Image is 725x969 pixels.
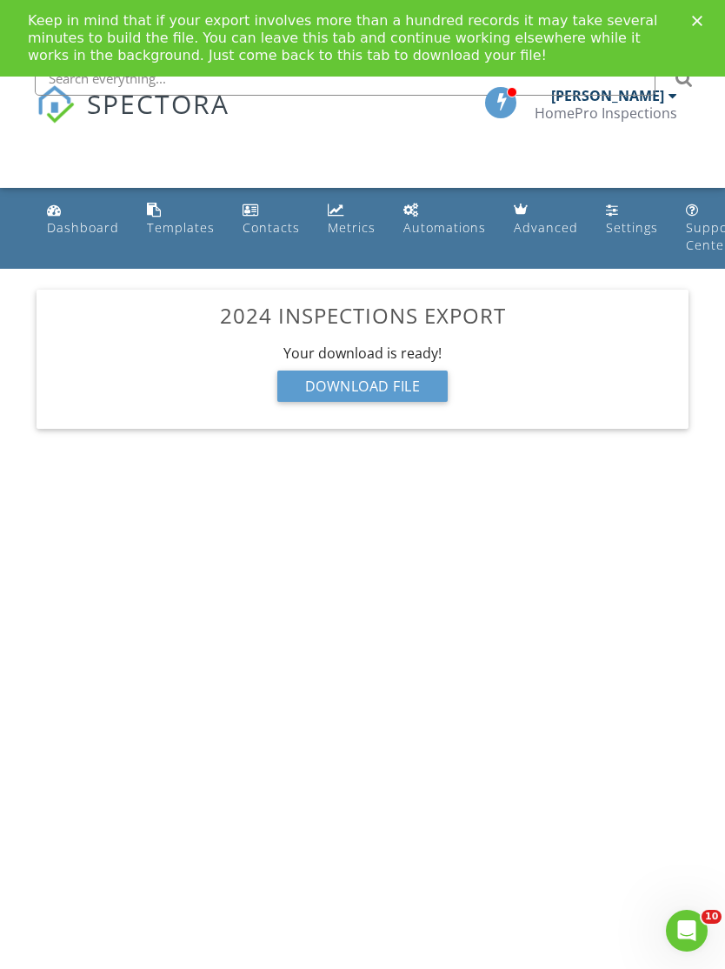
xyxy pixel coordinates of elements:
a: Dashboard [40,195,126,244]
iframe: Intercom live chat [666,910,708,952]
a: Contacts [236,195,307,244]
div: Download File [277,371,449,402]
div: Keep in mind that if your export involves more than a hundred records it may take several minutes... [28,12,669,64]
div: Contacts [243,219,300,236]
div: Close [692,16,709,26]
a: Templates [140,195,222,244]
div: Advanced [514,219,578,236]
div: Your download is ready! [50,344,675,363]
a: Metrics [321,195,382,244]
div: HomePro Inspections [535,104,677,122]
div: Metrics [328,219,376,236]
div: Templates [147,219,215,236]
div: Dashboard [47,219,119,236]
div: Settings [606,219,658,236]
a: Automations (Basic) [396,195,493,244]
a: Advanced [507,195,585,244]
input: Search everything... [35,61,655,96]
a: SPECTORA [37,100,229,137]
h3: 2024 Inspections Export [50,304,675,327]
span: 10 [702,910,722,924]
div: Automations [403,219,486,236]
a: Settings [599,195,665,244]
